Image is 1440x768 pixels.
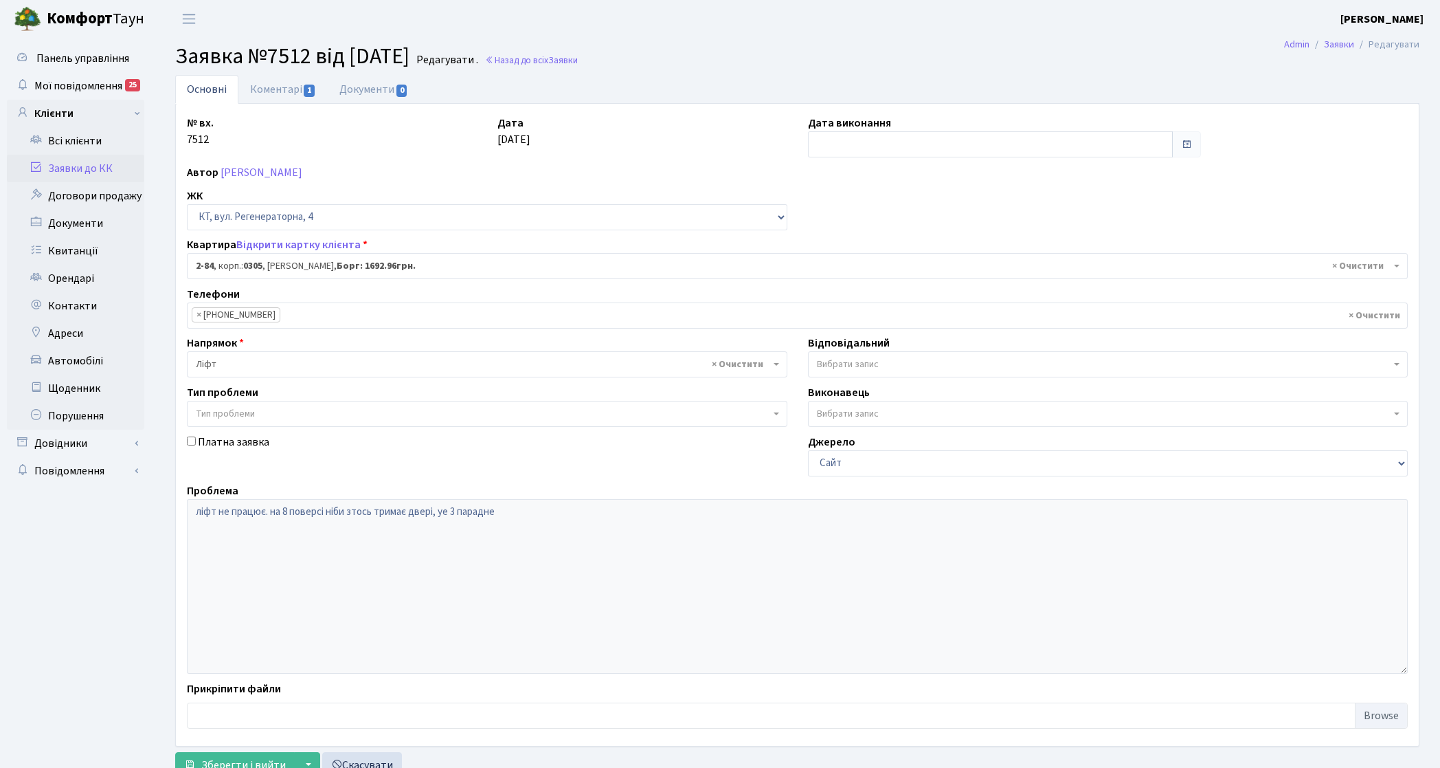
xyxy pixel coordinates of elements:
li: Редагувати [1354,37,1419,52]
a: Відкрити картку клієнта [236,237,361,252]
label: Автор [187,164,218,181]
label: Виконавець [808,384,870,401]
div: 25 [125,79,140,91]
span: Ліфт [196,358,770,371]
a: Порушення [7,402,144,430]
span: 1 [304,85,315,97]
a: Орендарі [7,265,144,292]
a: Admin [1284,37,1309,52]
a: [PERSON_NAME] [221,165,302,180]
span: <b>2-84</b>, корп.: <b>0305</b>, Присяжнюк Лілія Іванівна, <b>Борг: 1692.96грн.</b> [196,259,1391,273]
label: Квартира [187,237,368,253]
label: Джерело [808,434,855,450]
a: Контакти [7,292,144,320]
span: Панель управління [36,51,129,66]
label: Прикріпити файли [187,681,281,697]
a: Повідомлення [7,457,144,485]
span: <b>2-84</b>, корп.: <b>0305</b>, Присяжнюк Лілія Іванівна, <b>Борг: 1692.96грн.</b> [187,253,1408,279]
span: 0 [396,85,407,97]
span: Тип проблеми [196,407,255,421]
small: Редагувати . [414,54,478,67]
label: Платна заявка [198,434,269,450]
a: Документи [7,210,144,237]
label: № вх. [187,115,214,131]
label: Відповідальний [808,335,890,351]
b: 2-84 [196,259,214,273]
span: × [196,308,201,322]
label: Проблема [187,483,238,499]
a: Клієнти [7,100,144,127]
div: 7512 [177,115,487,157]
b: 0305 [243,259,262,273]
a: Квитанції [7,237,144,265]
span: Ліфт [187,351,787,377]
b: Комфорт [47,8,113,30]
span: Вибрати запис [817,407,879,421]
span: Заявка №7512 від [DATE] [175,41,409,72]
div: [DATE] [487,115,798,157]
a: Довідники [7,430,144,457]
a: Адреси [7,320,144,347]
span: Заявки [548,54,578,67]
span: Мої повідомлення [34,78,122,94]
span: Вибрати запис [817,358,879,371]
b: Борг: 1692.96грн. [337,259,416,273]
span: Видалити всі елементи [712,358,763,371]
a: Назад до всіхЗаявки [485,54,578,67]
a: [PERSON_NAME] [1340,11,1424,28]
nav: breadcrumb [1263,30,1440,59]
label: Дата [497,115,524,131]
label: ЖК [187,188,203,204]
a: Заявки до КК [7,155,144,182]
a: Заявки [1324,37,1354,52]
span: Таун [47,8,144,31]
a: Панель управління [7,45,144,72]
span: Видалити всі елементи [1349,309,1400,322]
a: Документи [328,75,420,104]
img: logo.png [14,6,41,33]
a: Автомобілі [7,347,144,375]
a: Мої повідомлення25 [7,72,144,100]
label: Телефони [187,286,240,303]
span: Видалити всі елементи [1332,259,1384,273]
button: Переключити навігацію [172,8,206,30]
b: [PERSON_NAME] [1340,12,1424,27]
a: Коментарі [238,75,328,104]
li: +380975543584 [192,307,280,322]
a: Всі клієнти [7,127,144,155]
a: Щоденник [7,375,144,402]
label: Напрямок [187,335,244,351]
label: Тип проблеми [187,384,258,401]
textarea: ліфт не працює. на 8 поверсі ніби зтось тримає двері, уе 3 парадне [187,499,1408,674]
a: Договори продажу [7,182,144,210]
label: Дата виконання [808,115,891,131]
a: Основні [175,75,238,104]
